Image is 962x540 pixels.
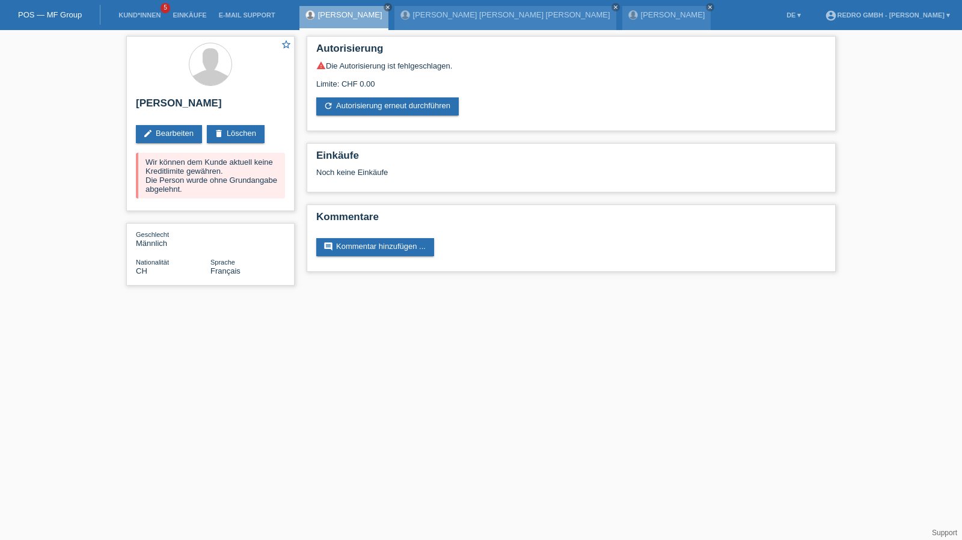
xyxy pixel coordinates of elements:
i: delete [214,129,224,138]
i: comment [323,242,333,251]
i: star_border [281,39,292,50]
a: star_border [281,39,292,52]
i: close [707,4,713,10]
a: DE ▾ [780,11,807,19]
i: refresh [323,101,333,111]
a: E-Mail Support [213,11,281,19]
span: Schweiz [136,266,147,275]
a: [PERSON_NAME] [318,10,382,19]
span: Geschlecht [136,231,169,238]
a: deleteLöschen [207,125,265,143]
i: edit [143,129,153,138]
span: Sprache [210,259,235,266]
a: close [384,3,392,11]
a: commentKommentar hinzufügen ... [316,238,434,256]
h2: Einkäufe [316,150,826,168]
div: Limite: CHF 0.00 [316,70,826,88]
i: warning [316,61,326,70]
h2: [PERSON_NAME] [136,97,285,115]
div: Wir können dem Kunde aktuell keine Kreditlimite gewähren. Die Person wurde ohne Grundangabe abgel... [136,153,285,198]
a: account_circleRedro GmbH - [PERSON_NAME] ▾ [819,11,956,19]
a: close [611,3,620,11]
h2: Kommentare [316,211,826,229]
span: Nationalität [136,259,169,266]
h2: Autorisierung [316,43,826,61]
a: POS — MF Group [18,10,82,19]
span: Français [210,266,240,275]
i: account_circle [825,10,837,22]
a: editBearbeiten [136,125,202,143]
a: Kund*innen [112,11,167,19]
a: [PERSON_NAME] [PERSON_NAME] [PERSON_NAME] [413,10,610,19]
a: [PERSON_NAME] [641,10,705,19]
a: Einkäufe [167,11,212,19]
a: close [706,3,714,11]
div: Noch keine Einkäufe [316,168,826,186]
div: Männlich [136,230,210,248]
span: 5 [161,3,170,13]
i: close [613,4,619,10]
div: Die Autorisierung ist fehlgeschlagen. [316,61,826,70]
i: close [385,4,391,10]
a: refreshAutorisierung erneut durchführen [316,97,459,115]
a: Support [932,529,957,537]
